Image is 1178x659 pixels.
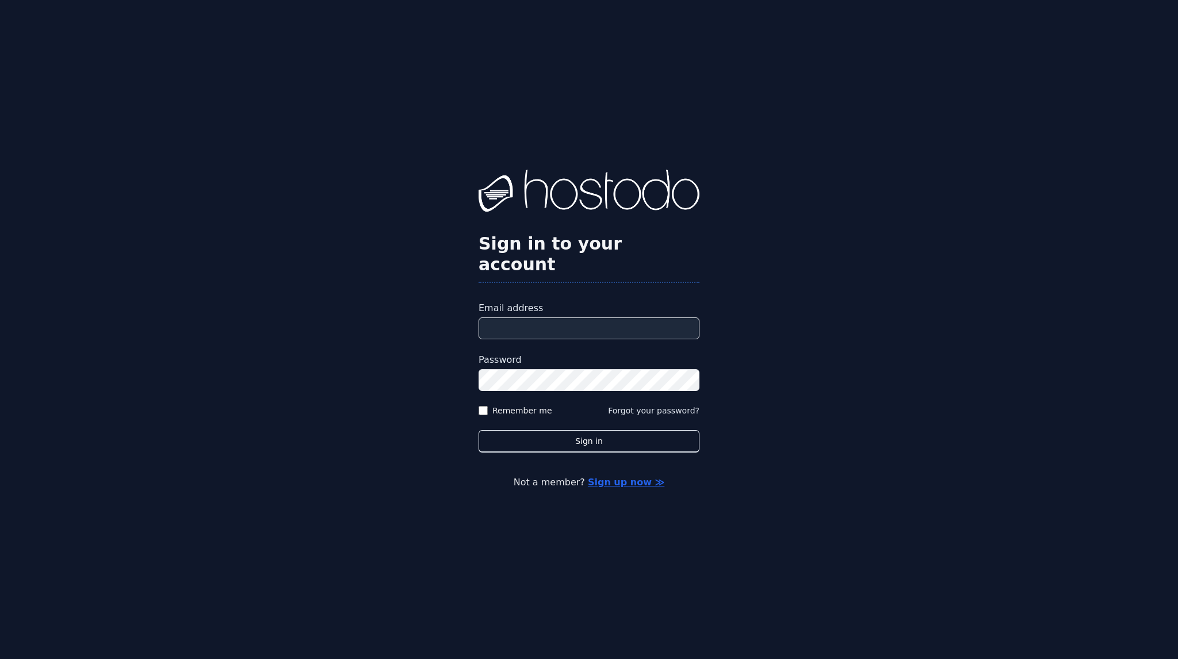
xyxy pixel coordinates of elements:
[55,476,1123,489] p: Not a member?
[479,353,699,367] label: Password
[479,430,699,453] button: Sign in
[588,477,664,488] a: Sign up now ≫
[479,233,699,275] h2: Sign in to your account
[608,405,699,416] button: Forgot your password?
[479,170,699,216] img: Hostodo
[492,405,552,416] label: Remember me
[479,301,699,315] label: Email address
